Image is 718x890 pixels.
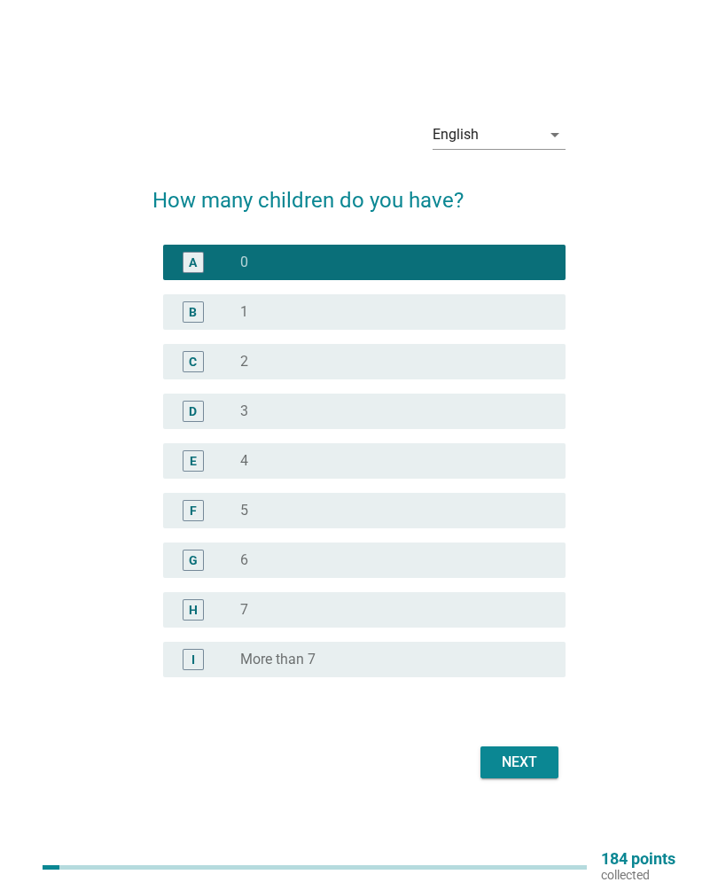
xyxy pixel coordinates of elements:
p: 184 points [601,851,675,867]
div: I [191,651,195,669]
label: 4 [240,452,248,470]
h2: How many children do you have? [152,167,565,216]
div: A [189,254,197,272]
div: English [433,127,479,143]
label: 3 [240,402,248,420]
div: E [190,452,197,471]
label: 2 [240,353,248,371]
div: D [189,402,197,421]
button: Next [480,746,558,778]
label: 6 [240,551,248,569]
label: 1 [240,303,248,321]
p: collected [601,867,675,883]
div: H [189,601,198,620]
div: C [189,353,197,371]
div: G [189,551,198,570]
label: More than 7 [240,651,316,668]
div: Next [495,752,544,773]
div: B [189,303,197,322]
label: 0 [240,254,248,271]
label: 7 [240,601,248,619]
i: arrow_drop_down [544,124,566,145]
label: 5 [240,502,248,519]
div: F [190,502,197,520]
